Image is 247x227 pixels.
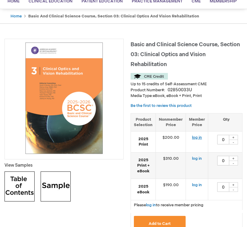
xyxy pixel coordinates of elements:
img: Basic and Clinical Science Course, Section 03: Clinical Optics and Vision Rehabilitation [8,42,120,154]
div: - [229,140,238,144]
td: $310.00 [156,152,186,179]
td: $190.00 [156,179,186,200]
div: 02850033U [168,87,192,93]
div: + [229,156,238,161]
img: Click to view [5,171,35,201]
strong: 2025 Print + eBook [134,157,153,174]
th: Qty [208,113,245,131]
span: Please to receive member pricing [134,203,203,207]
strong: 2025 Print [134,136,153,147]
a: log in [192,135,202,140]
p: View Samples [5,162,124,168]
a: Be the first to review this product [131,103,192,108]
strong: Media Type: [131,93,153,98]
th: Nonmember Price [156,113,186,131]
input: Qty [217,156,229,165]
div: - [229,187,238,192]
a: log in [192,156,202,161]
strong: Basic and Clinical Science Course, Section 03: Clinical Optics and Vision Rehabilitation [28,14,199,19]
span: Basic and Clinical Science Course, Section 03: Clinical Optics and Vision Rehabilitation [131,41,240,68]
a: log in [192,183,202,187]
a: log in [146,203,156,207]
span: Add to Cart [149,221,171,226]
div: + [229,182,238,187]
th: Product Selection [131,113,156,131]
a: Home [11,14,22,19]
li: Up to 15 credits of Self-Assessment CME [131,81,242,87]
td: $200.00 [156,131,186,152]
strong: 2025 eBook [134,184,153,195]
div: + [229,135,238,140]
p: eBook, eBook + Print, Print [131,93,242,99]
img: Click to view [41,171,71,201]
strong: Product Number [131,88,165,92]
th: Member Price [186,113,208,131]
input: Qty [217,135,229,144]
div: - [229,161,238,165]
img: CME Credit [131,73,168,80]
input: Qty [217,182,229,192]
